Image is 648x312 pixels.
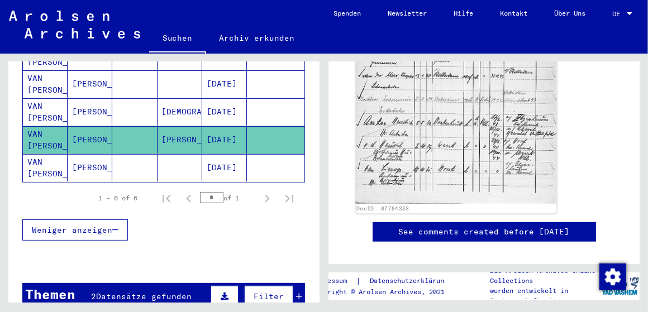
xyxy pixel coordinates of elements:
a: Suchen [149,25,206,54]
span: 2 [92,291,97,301]
mat-cell: [DATE] [202,154,247,181]
a: Impressum [312,275,356,287]
div: 1 – 6 of 6 [98,193,137,203]
mat-cell: [DATE] [202,126,247,153]
mat-cell: [DATE] [202,70,247,98]
mat-cell: VAN [PERSON_NAME] [23,126,68,153]
p: Die Arolsen Archives Online-Collections [490,266,601,286]
span: Filter [254,291,284,301]
p: wurden entwickelt in Partnerschaft mit [490,286,601,306]
button: Last page [278,187,301,209]
mat-cell: [PERSON_NAME] [68,154,112,181]
div: Zustimmung ändern [599,263,626,290]
mat-cell: VAN [PERSON_NAME] [23,98,68,126]
button: Next page [256,187,278,209]
mat-cell: VAN [PERSON_NAME] [23,154,68,181]
button: Filter [244,286,293,307]
div: | [312,275,461,287]
button: Weniger anzeigen [22,219,128,241]
mat-cell: VAN [PERSON_NAME] [23,70,68,98]
span: Datensätze gefunden [97,291,192,301]
img: Zustimmung ändern [599,263,626,290]
button: First page [155,187,178,209]
a: Archiv erkunden [206,25,308,51]
mat-cell: [DATE] [202,98,247,126]
mat-cell: [PERSON_NAME] [68,98,112,126]
button: Previous page [178,187,200,209]
a: Datenschutzerklärung [361,275,461,287]
div: of 1 [200,193,256,203]
p: Copyright © Arolsen Archives, 2021 [312,287,461,297]
img: Arolsen_neg.svg [9,11,140,39]
mat-cell: [DEMOGRAPHIC_DATA] [158,98,202,126]
mat-cell: [PERSON_NAME] [68,70,112,98]
mat-cell: [PERSON_NAME] [68,126,112,153]
a: DocID: 87784323 [356,205,409,212]
span: DE [612,10,625,18]
div: Themen [25,284,75,304]
mat-cell: [PERSON_NAME] [158,126,202,153]
span: Weniger anzeigen [32,225,112,235]
a: See comments created before [DATE] [399,226,570,238]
